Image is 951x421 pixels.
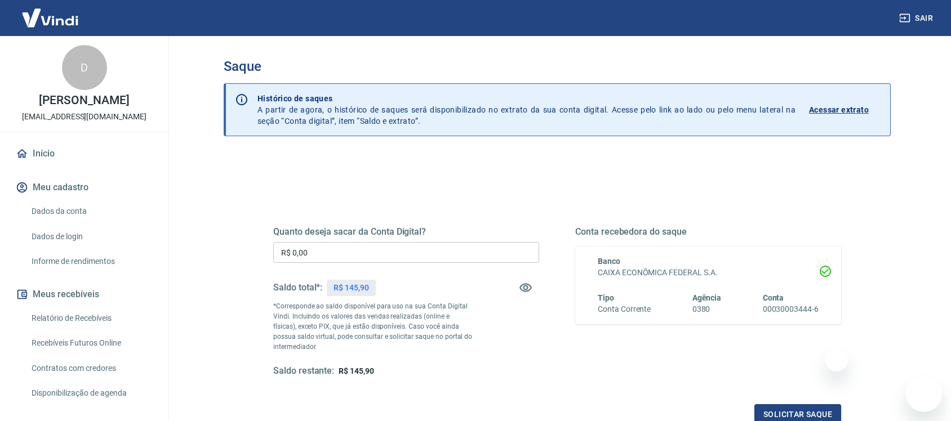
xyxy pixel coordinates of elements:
[273,282,322,293] h5: Saldo total*:
[14,1,87,35] img: Vindi
[224,59,891,74] h3: Saque
[257,93,796,104] p: Histórico de saques
[763,303,819,315] h6: 00030003444-6
[273,365,334,377] h5: Saldo restante:
[22,111,146,123] p: [EMAIL_ADDRESS][DOMAIN_NAME]
[598,257,620,266] span: Banco
[273,226,539,238] h5: Quanto deseja sacar da Conta Digital?
[14,175,155,200] button: Meu cadastro
[598,293,614,302] span: Tipo
[575,226,841,238] h5: Conta recebedora do saque
[273,301,473,352] p: *Corresponde ao saldo disponível para uso na sua Conta Digital Vindi. Incluindo os valores das ve...
[62,45,107,90] div: D
[27,225,155,248] a: Dados de login
[27,357,155,380] a: Contratos com credores
[27,307,155,330] a: Relatório de Recebíveis
[14,141,155,166] a: Início
[257,93,796,127] p: A partir de agora, o histórico de saques será disponibilizado no extrato da sua conta digital. Ac...
[598,267,819,279] h6: CAIXA ECONÔMICA FEDERAL S.A.
[763,293,784,302] span: Conta
[27,382,155,405] a: Disponibilização de agenda
[692,303,722,315] h6: 0380
[598,303,651,315] h6: Conta Corrente
[27,332,155,355] a: Recebíveis Futuros Online
[27,250,155,273] a: Informe de rendimentos
[906,376,942,412] iframe: Botão para abrir a janela de mensagens
[27,200,155,223] a: Dados da conta
[809,93,881,127] a: Acessar extrato
[14,282,155,307] button: Meus recebíveis
[825,349,848,371] iframe: Fechar mensagem
[692,293,722,302] span: Agência
[39,95,129,106] p: [PERSON_NAME]
[339,366,374,375] span: R$ 145,90
[809,104,869,115] p: Acessar extrato
[897,8,937,29] button: Sair
[334,282,369,294] p: R$ 145,90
